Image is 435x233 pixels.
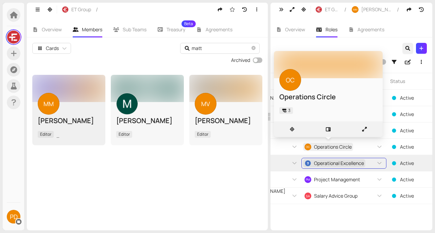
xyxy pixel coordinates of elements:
span: MV [201,93,210,115]
span: Treasury [167,27,185,32]
span: Editor [116,131,132,138]
div: Archived [231,56,250,64]
span: Agreements [358,26,384,33]
input: Search... [192,45,250,52]
span: Cards [46,45,59,52]
span: Active [400,127,414,134]
sup: Beta [181,20,196,27]
span: Editor [38,131,54,138]
span: Active [400,94,414,102]
span: Sub Teams [123,26,146,33]
span: close-circle [251,45,256,52]
img: ACg8ocImJ2ClX9ICZyK2aiZcxRtOUf2tZpAlxMXZe46P-1Rh=s500 [117,93,138,114]
span: Operational Excellence [314,160,364,167]
img: UgtBkZvX1x.jpeg [305,160,311,166]
div: [PERSON_NAME] [38,116,100,126]
span: SA [306,193,310,199]
span: OC [306,144,310,150]
span: [PERSON_NAME] [361,6,392,13]
img: LsfHRQdbm8.jpeg [7,31,20,44]
span: Roles [326,26,337,33]
span: ET Group [325,6,339,13]
span: PD [10,210,18,223]
span: Members [82,26,102,33]
button: MM[PERSON_NAME] [348,4,396,15]
span: Editor [195,131,211,138]
button: ET Group [312,4,343,15]
span: OC [286,69,295,91]
span: close-circle [251,46,256,50]
span: Operations Circle [314,143,352,151]
span: Overview [42,26,62,33]
span: MM [43,93,54,115]
span: 3 [288,107,291,113]
div: Operations Circle [279,92,377,102]
span: Salary Advice Group [314,192,358,200]
img: r-RjKx4yED.jpeg [316,6,322,13]
span: Active [400,192,414,200]
span: [PERSON_NAME] [247,187,285,195]
span: Project Management [314,176,360,183]
div: Team [301,73,386,89]
span: Overview [285,26,305,33]
span: Active [400,143,414,151]
span: PM [306,177,310,182]
div: [PERSON_NAME] [116,116,178,126]
span: MM [353,8,357,11]
span: Active [400,111,414,118]
span: Active [400,176,414,183]
span: Active [400,160,414,167]
span: Agreements [206,26,232,33]
div: [PERSON_NAME] [195,116,257,126]
button: ET Group [58,4,94,15]
img: r-RjKx4yED.jpeg [62,6,68,13]
span: ET Group [71,6,91,13]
